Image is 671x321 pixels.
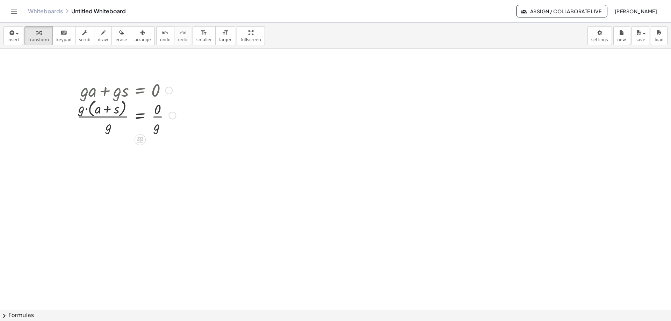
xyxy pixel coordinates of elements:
[215,26,235,45] button: format_sizelarger
[617,37,626,42] span: new
[237,26,265,45] button: fullscreen
[222,29,229,37] i: format_size
[135,37,151,42] span: arrange
[196,37,212,42] span: smaller
[179,29,186,37] i: redo
[174,26,191,45] button: redoredo
[3,26,23,45] button: insert
[193,26,216,45] button: format_sizesmaller
[651,26,668,45] button: load
[609,5,663,17] button: [PERSON_NAME]
[52,26,75,45] button: keyboardkeypad
[8,6,20,17] button: Toggle navigation
[131,26,155,45] button: arrange
[7,37,19,42] span: insert
[98,37,108,42] span: draw
[655,37,664,42] span: load
[156,26,174,45] button: undoundo
[60,29,67,37] i: keyboard
[135,134,146,145] div: Apply the same math to both sides of the equation
[160,37,171,42] span: undo
[635,37,645,42] span: save
[614,8,657,14] span: [PERSON_NAME]
[522,8,601,14] span: Assign / Collaborate Live
[24,26,53,45] button: transform
[162,29,168,37] i: undo
[178,37,187,42] span: redo
[201,29,207,37] i: format_size
[28,8,63,15] a: Whiteboards
[56,37,72,42] span: keypad
[632,26,649,45] button: save
[28,37,49,42] span: transform
[587,26,612,45] button: settings
[94,26,112,45] button: draw
[591,37,608,42] span: settings
[516,5,607,17] button: Assign / Collaborate Live
[613,26,630,45] button: new
[111,26,131,45] button: erase
[240,37,261,42] span: fullscreen
[219,37,231,42] span: larger
[79,37,91,42] span: scrub
[115,37,127,42] span: erase
[75,26,94,45] button: scrub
